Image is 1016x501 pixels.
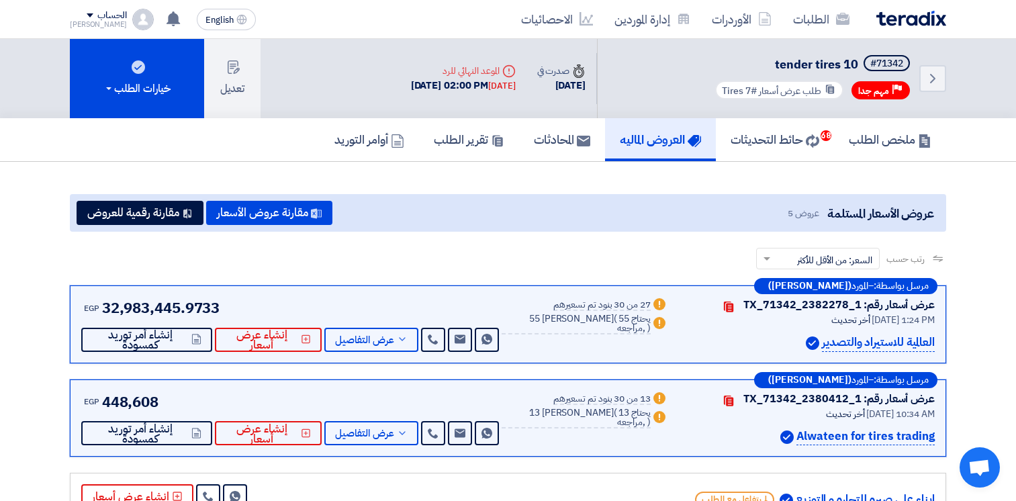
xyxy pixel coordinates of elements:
[796,428,935,446] p: Alwateen for tires trading
[617,312,650,335] span: 55 يحتاج مراجعه,
[605,118,716,161] a: العروض الماليه
[806,336,819,350] img: Verified Account
[335,428,394,439] span: عرض التفاصيل
[826,407,864,421] span: أخر تحديث
[876,11,946,26] img: Teradix logo
[604,3,701,35] a: إدارة الموردين
[754,372,937,388] div: –
[334,132,404,147] h5: أوامر التوريد
[537,64,586,78] div: صدرت في
[92,424,189,444] span: إنشاء أمر توريد كمسودة
[851,281,868,291] span: المورد
[534,132,590,147] h5: المحادثات
[92,330,189,350] span: إنشاء أمر توريد كمسودة
[419,118,519,161] a: تقرير الطلب
[874,375,929,385] span: مرسل بواسطة:
[411,64,516,78] div: الموعد النهائي للرد
[70,21,127,28] div: [PERSON_NAME]
[215,328,321,352] button: إنشاء عرض أسعار
[320,118,419,161] a: أوامر التوريد
[827,204,934,222] span: عروض الأسعار المستلمة
[821,130,831,141] span: 68
[768,375,851,385] b: ([PERSON_NAME])
[960,447,1000,488] div: Open chat
[858,85,889,97] span: مهم جدا
[70,39,204,118] button: خيارات الطلب
[102,391,158,413] span: 448,608
[870,59,903,69] div: #71342
[620,132,701,147] h5: العروض الماليه
[434,132,504,147] h5: تقرير الطلب
[701,3,782,35] a: الأوردرات
[716,118,834,161] a: حائط التحديثات68
[204,39,261,118] button: تعديل
[84,396,99,408] span: EGP
[849,132,931,147] h5: ملخص الطلب
[553,394,651,405] div: 13 من 30 بنود تم تسعيرهم
[102,297,220,319] span: 32,983,445.9733
[722,84,757,98] span: #Tires 7
[488,79,515,93] div: [DATE]
[743,391,935,407] div: عرض أسعار رقم: TX_71342_2380412_1
[205,15,234,25] span: English
[324,328,419,352] button: عرض التفاصيل
[502,408,650,428] div: 13 [PERSON_NAME]
[197,9,256,30] button: English
[743,297,935,313] div: عرض أسعار رقم: TX_71342_2382278_1
[132,9,154,30] img: profile_test.png
[335,335,394,345] span: عرض التفاصيل
[731,132,819,147] h5: حائط التحديثات
[851,375,868,385] span: المورد
[324,421,419,445] button: عرض التفاصيل
[617,406,650,429] span: 13 يحتاج مراجعه,
[97,10,126,21] div: الحساب
[831,313,870,327] span: أخر تحديث
[874,281,929,291] span: مرسل بواسطة:
[502,314,650,334] div: 55 [PERSON_NAME]
[822,334,935,352] p: العالمية للاستيراد والتصدير
[519,118,605,161] a: المحادثات
[103,81,171,97] div: خيارات الطلب
[84,302,99,314] span: EGP
[768,281,851,291] b: ([PERSON_NAME])
[614,406,617,420] span: (
[647,321,651,335] span: )
[411,78,516,93] div: [DATE] 02:00 PM
[226,424,298,444] span: إنشاء عرض أسعار
[553,300,651,311] div: 27 من 30 بنود تم تسعيرهم
[886,252,925,266] span: رتب حسب
[797,253,872,267] span: السعر: من الأقل للأكثر
[759,84,821,98] span: طلب عرض أسعار
[81,328,212,352] button: إنشاء أمر توريد كمسودة
[775,55,858,73] span: tender tires 10
[834,118,946,161] a: ملخص الطلب
[788,206,819,220] span: عروض 5
[614,312,617,326] span: (
[754,278,937,294] div: –
[226,330,298,350] span: إنشاء عرض أسعار
[712,55,913,74] h5: tender tires 10
[206,201,332,225] button: مقارنة عروض الأسعار
[782,3,860,35] a: الطلبات
[77,201,203,225] button: مقارنة رقمية للعروض
[872,313,935,327] span: [DATE] 1:24 PM
[510,3,604,35] a: الاحصائيات
[215,421,321,445] button: إنشاء عرض أسعار
[647,415,651,429] span: )
[537,78,586,93] div: [DATE]
[780,430,794,444] img: Verified Account
[81,421,212,445] button: إنشاء أمر توريد كمسودة
[866,407,935,421] span: [DATE] 10:34 AM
